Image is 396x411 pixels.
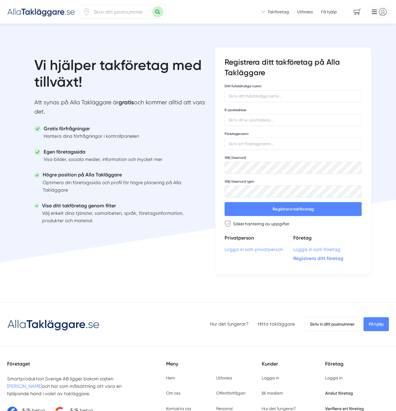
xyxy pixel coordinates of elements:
[166,360,262,375] h5: Meny
[44,125,139,133] h5: Gratis förfrågningar
[43,171,186,179] h5: Högre position på Alla Takläggare
[262,406,296,411] a: Hur det fungerar?
[325,360,389,375] h5: Företag
[210,321,248,327] a: Hur det fungerar?
[225,138,362,149] input: Skriv ert företagsnamn...
[42,210,186,224] p: Välj enkelt dina tjänster, samarbeten, språk, företagsinformation, produkter och material.
[225,90,362,102] input: Skriv ditt fullständiga namn...
[268,9,289,15] span: Takföretag
[321,9,337,15] span: Få hjälp
[7,383,42,389] a: [PERSON_NAME]
[225,247,293,253] a: Logga in som privatperson
[7,360,166,375] h5: Företaget
[325,406,364,411] a: Verifiera ert företag
[83,8,90,16] span: Klicka för att använda din position.
[166,406,191,411] a: Kontakta oss
[225,84,262,89] label: Ditt fullständiga namn
[293,234,362,247] h5: Företag
[225,155,246,160] label: Välj lösenord
[216,391,246,396] a: Offertförfrågan
[44,132,139,140] p: Hantera dina förfrågningar i kontrollpanelen
[293,256,362,262] a: Registrera ditt företag
[325,391,353,396] a: Anslut företag
[34,98,206,119] p: Att synas på Alla Takläggare är och kommer alltid att vara det.
[166,391,180,396] a: Om oss
[304,317,360,331] span: Skriv in ditt postnummer
[262,360,325,375] h5: Kunder
[216,375,232,380] a: Utforska
[225,202,362,216] button: Registrera takföretag
[225,108,246,112] label: E-postadress
[297,9,313,15] a: Utforska
[34,57,206,96] h1: Vi hjälper takföretag med tillväxt!
[262,391,283,396] a: Bli medlem
[262,375,279,380] a: Logga in
[325,375,342,380] a: Logga in
[118,99,134,106] strong: gratis
[225,234,293,247] h5: Privatperson
[225,132,249,136] label: Företagsnamn
[216,406,233,411] a: Personal
[349,6,365,17] span: navigation-cart
[43,179,186,194] p: Optimera din företagssida och profil för högre placering på Alla Takläggare
[90,5,152,19] input: Skriv ditt postnummer
[293,247,362,253] a: Logga in som företag
[364,317,389,331] span: Få hjälp
[44,156,162,163] p: Visa bilder, sociala medier, information och mycket mer
[225,179,254,184] label: Välj lösenord igen
[258,321,295,327] a: Hitta takläggare
[83,8,90,16] svg: Pin / Karta
[7,317,100,331] img: Logotyp Alla Takläggare
[7,6,75,17] img: Alla Takläggare
[166,375,175,380] a: Hem
[42,202,186,210] h5: Visa ditt takföretag genom filter
[44,148,162,156] h5: Egen företagssida
[225,57,362,83] h3: Registrera ditt takföretag på Alla Takläggare
[225,221,362,227] div: Säker hantering av uppgifter
[225,114,362,126] input: Skriv din e-postadress...
[152,6,163,17] button: Sök med postnummer
[7,375,139,397] p: Smartproduktion Sverige AB ligger bakom sajten och har som målsättning att vara en hjälpande hand...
